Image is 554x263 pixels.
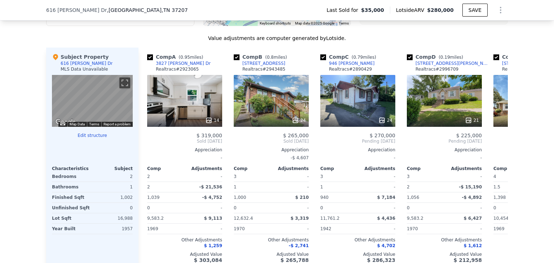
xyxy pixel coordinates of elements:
div: Bathrooms [52,182,91,192]
div: Appreciation [407,147,482,153]
span: ( miles) [349,55,379,60]
div: [STREET_ADDRESS] [242,61,285,66]
span: 1,000 [234,195,246,200]
div: Appreciation [234,147,309,153]
div: 1,002 [94,192,133,202]
div: Comp [493,166,531,171]
div: - [359,182,395,192]
span: 0.95 [180,55,190,60]
span: Sold [DATE] [147,138,222,144]
div: Unfinished Sqft [52,203,91,213]
span: ( miles) [436,55,466,60]
span: $ 212,958 [454,257,482,263]
span: 1,056 [407,195,419,200]
div: 0 [94,203,133,213]
button: Map Data [70,122,85,127]
a: 3827 [PERSON_NAME] Dr [147,61,211,66]
div: Finished Sqft [52,192,91,202]
span: -$ 4,892 [462,195,482,200]
div: 3827 [PERSON_NAME] Dr [156,61,211,66]
div: Characteristics [52,166,92,171]
div: - [359,224,395,234]
div: 1.5 [493,182,529,192]
div: Realtracs # 2923065 [156,66,199,72]
div: Comp A [147,53,206,61]
span: ( miles) [262,55,290,60]
div: Street View [52,75,133,127]
span: $ 225,000 [456,133,482,138]
div: 1969 [147,224,183,234]
span: Last Sold for [326,6,361,14]
span: 0.79 [353,55,363,60]
span: $ 9,113 [204,216,222,221]
div: - [186,224,222,234]
span: 9,583.2 [407,216,423,221]
span: Sold [DATE] [234,138,309,144]
div: [STREET_ADDRESS][PERSON_NAME] [415,61,491,66]
span: 9,583.2 [147,216,164,221]
div: 616 [PERSON_NAME] Dr [61,61,113,66]
button: Edit structure [52,133,133,138]
div: Other Adjustments [320,237,395,243]
div: 1969 [493,224,529,234]
span: $ 4,702 [377,243,395,248]
span: 1,398 [493,195,506,200]
div: Appreciation [147,147,222,153]
div: 24 [378,117,392,124]
span: $ 4,436 [377,216,395,221]
span: 3 [407,174,410,179]
div: Other Adjustments [234,237,309,243]
div: Appreciation [320,147,395,153]
div: Other Adjustments [147,237,222,243]
button: Keyboard shortcuts [260,21,291,26]
div: - [320,153,395,163]
div: - [186,203,222,213]
div: - [407,153,482,163]
div: Adjusted Value [407,251,482,257]
span: $ 7,184 [377,195,395,200]
div: Realtracs # 2991328 [502,66,545,72]
span: 12,632.4 [234,216,253,221]
div: Other Adjustments [407,237,482,243]
div: 1942 [320,224,356,234]
span: $ 270,000 [370,133,395,138]
a: [STREET_ADDRESS] [234,61,285,66]
div: - [446,171,482,182]
div: Comp D [407,53,466,61]
button: Keyboard shortcuts [60,122,65,125]
div: Adjustments [358,166,395,171]
div: 24 [292,117,306,124]
span: 10,454.4 [493,216,513,221]
div: Comp [320,166,358,171]
span: 0 [407,205,410,210]
div: Value adjustments are computer generated by Lotside . [46,35,508,42]
div: Realtracs # 2943485 [242,66,285,72]
span: $ 303,084 [194,257,222,263]
div: - [359,203,395,213]
span: $ 265,000 [283,133,309,138]
div: - [359,171,395,182]
div: Comp E [493,53,552,61]
div: Realtracs # 2890429 [329,66,372,72]
div: Comp B [234,53,290,61]
div: 2 [147,182,183,192]
div: 946 [PERSON_NAME] [329,61,374,66]
div: Bedrooms [52,171,91,182]
div: 1 [94,182,133,192]
div: Adjustments [444,166,482,171]
span: , TN 37207 [162,7,188,13]
div: Adjustments [185,166,222,171]
div: Comp [234,166,271,171]
a: Terms (opens in new tab) [339,21,349,25]
div: - [273,203,309,213]
div: - [273,171,309,182]
div: MLS Data Unavailable [61,66,108,72]
span: $ 6,427 [464,216,482,221]
a: Report a problem [104,122,131,126]
a: Terms (opens in new tab) [89,122,99,126]
div: 1970 [407,224,443,234]
button: SAVE [462,4,488,17]
div: 1957 [94,224,133,234]
span: Lotside ARV [396,6,427,14]
span: 940 [320,195,329,200]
